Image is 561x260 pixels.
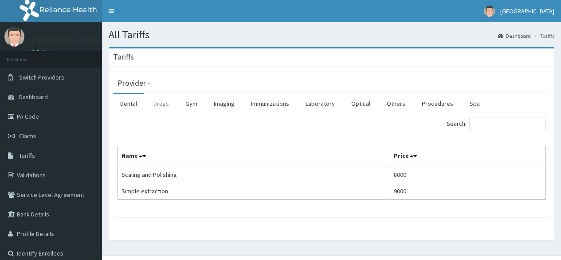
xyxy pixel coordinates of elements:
[415,94,460,113] a: Procedures
[31,36,104,44] p: [GEOGRAPHIC_DATA]
[380,94,412,113] a: Others
[498,32,531,40] a: Dashboard
[390,146,545,167] th: Price
[463,94,487,113] a: Spa
[118,166,390,183] td: Scaling and Polishing
[109,29,554,40] h1: All Tariffs
[532,32,554,40] li: Tariffs
[31,48,52,55] a: Online
[19,73,64,81] span: Switch Providers
[500,7,554,15] span: [GEOGRAPHIC_DATA]
[447,117,545,130] label: Search:
[344,94,377,113] a: Optical
[19,132,36,140] span: Claims
[113,94,144,113] a: Dental
[19,93,48,101] span: Dashboard
[244,94,296,113] a: Immunizations
[118,79,150,87] h3: Provider -
[146,94,176,113] a: Drugs
[484,6,495,17] img: User Image
[118,183,390,200] td: Simple extraction
[178,94,204,113] a: Gym
[113,53,134,61] h3: Tariffs
[118,146,390,167] th: Name
[469,117,545,130] input: Search:
[4,27,24,47] img: User Image
[207,94,242,113] a: Imaging
[390,166,545,183] td: 8000
[19,152,35,160] span: Tariffs
[390,183,545,200] td: 9000
[298,94,342,113] a: Laboratory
